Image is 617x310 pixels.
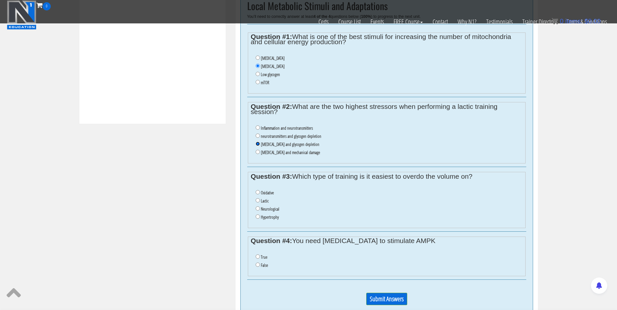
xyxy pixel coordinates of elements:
[261,254,267,260] label: True
[584,18,588,25] span: $
[584,18,601,25] bdi: 0.00
[251,238,522,243] legend: You need [MEDICAL_DATA] to stimulate AMPK
[453,10,481,33] a: Why N1?
[251,33,292,40] strong: Question #1:
[43,2,51,10] span: 0
[261,56,285,61] label: [MEDICAL_DATA]
[565,18,583,25] span: items:
[552,18,558,24] img: icon11.png
[7,0,36,30] img: n1-education
[251,34,522,45] legend: What is one of the best stimuli for increasing the number of mitochondria and cellular energy pro...
[389,10,428,33] a: FREE Course
[314,10,333,33] a: Certs
[562,10,612,33] a: Terms & Conditions
[261,198,269,203] label: Lactic
[481,10,517,33] a: Testimonials
[333,10,366,33] a: Course List
[251,237,292,244] strong: Question #4:
[552,18,601,25] a: 0 items: $0.00
[261,64,285,69] label: [MEDICAL_DATA]
[251,103,292,110] strong: Question #2:
[366,293,407,305] input: Submit Answers
[261,263,268,268] label: False
[261,134,321,139] label: neurotransmitters and glycogen depletion
[261,142,319,147] label: [MEDICAL_DATA] and glycogen depletion
[251,174,522,179] legend: Which type of training is it easiest to overdo the volume on?
[261,190,274,195] label: Oxidative
[36,1,51,9] a: 0
[251,104,522,114] legend: What are the two highest stressors when performing a lactic training session?
[251,173,292,180] strong: Question #3:
[261,206,279,212] label: Neurological
[261,150,320,155] label: [MEDICAL_DATA] and mechanical damage
[261,80,269,85] label: mTOR
[428,10,453,33] a: Contact
[261,72,280,77] label: Low glycogen
[517,10,562,33] a: Trainer Directory
[366,10,389,33] a: Events
[261,125,313,131] label: Inflammation and neurotransmitters
[261,214,279,220] label: Hypertrophy
[560,18,563,25] span: 0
